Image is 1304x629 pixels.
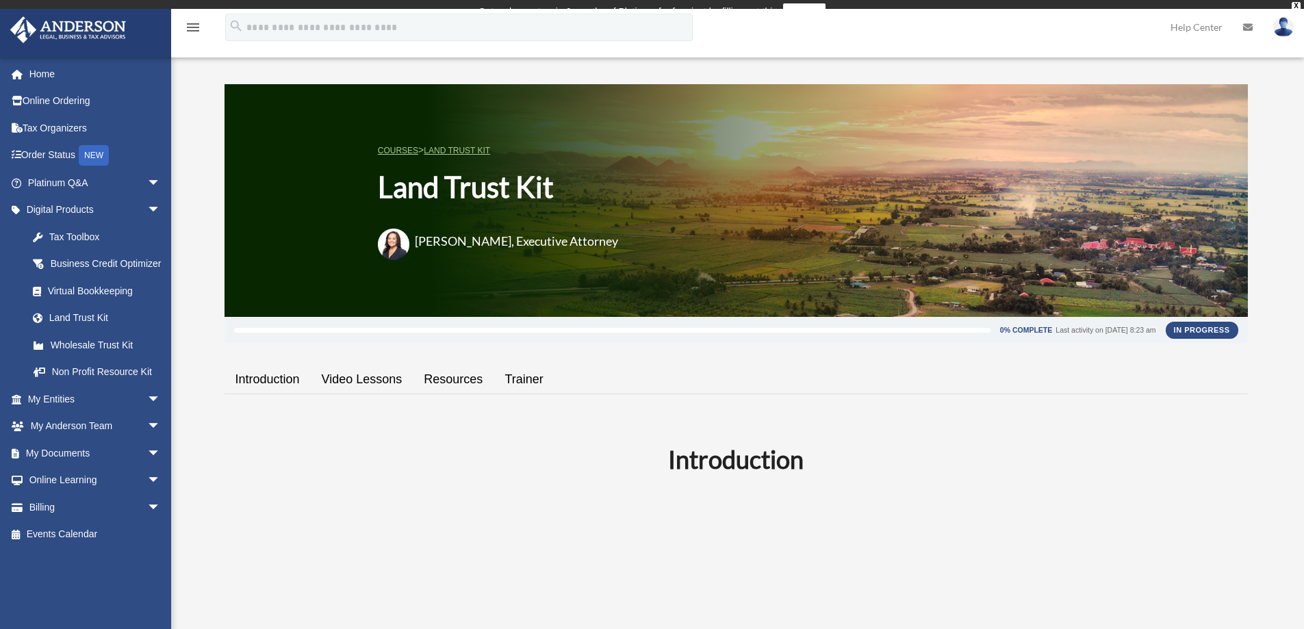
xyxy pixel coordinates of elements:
[48,309,157,326] div: Land Trust Kit
[48,337,164,354] div: Wholesale Trust Kit
[1056,326,1155,334] div: Last activity on [DATE] 8:23 am
[1292,2,1301,10] div: close
[378,229,409,260] img: Amanda-Wylanda.png
[79,145,109,166] div: NEW
[147,493,175,522] span: arrow_drop_down
[478,3,778,20] div: Get a chance to win 6 months of Platinum for free just by filling out this
[225,360,311,399] a: Introduction
[48,255,164,272] div: Business Credit Optimizer
[413,360,494,399] a: Resources
[10,169,181,196] a: Platinum Q&Aarrow_drop_down
[19,223,181,251] a: Tax Toolbox
[48,363,164,381] div: Non Profit Resource Kit
[10,467,181,494] a: Online Learningarrow_drop_down
[147,196,175,224] span: arrow_drop_down
[494,360,554,399] a: Trainer
[19,277,181,305] a: Virtual Bookkeeping
[424,146,490,155] a: Land Trust Kit
[10,413,181,440] a: My Anderson Teamarrow_drop_down
[10,493,181,521] a: Billingarrow_drop_down
[48,283,164,300] div: Virtual Bookkeeping
[1000,326,1052,334] div: 0% Complete
[147,169,175,197] span: arrow_drop_down
[10,439,181,467] a: My Documentsarrow_drop_down
[311,360,413,399] a: Video Lessons
[783,3,826,20] a: survey
[10,142,181,170] a: Order StatusNEW
[147,385,175,413] span: arrow_drop_down
[10,88,181,115] a: Online Ordering
[415,233,618,250] h3: [PERSON_NAME], Executive Attorney
[48,229,164,246] div: Tax Toolbox
[1273,17,1294,37] img: User Pic
[19,305,175,332] a: Land Trust Kit
[10,114,181,142] a: Tax Organizers
[378,146,418,155] a: COURSES
[19,251,181,278] a: Business Credit Optimizer
[378,167,635,207] h1: Land Trust Kit
[19,331,181,359] a: Wholesale Trust Kit
[19,359,181,386] a: Non Profit Resource Kit
[147,413,175,441] span: arrow_drop_down
[147,439,175,467] span: arrow_drop_down
[233,442,1240,476] h2: Introduction
[10,385,181,413] a: My Entitiesarrow_drop_down
[10,196,181,224] a: Digital Productsarrow_drop_down
[10,60,181,88] a: Home
[185,24,201,36] a: menu
[229,18,244,34] i: search
[1166,322,1238,338] div: In Progress
[378,142,635,159] p: >
[147,467,175,495] span: arrow_drop_down
[10,521,181,548] a: Events Calendar
[185,19,201,36] i: menu
[6,16,130,43] img: Anderson Advisors Platinum Portal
